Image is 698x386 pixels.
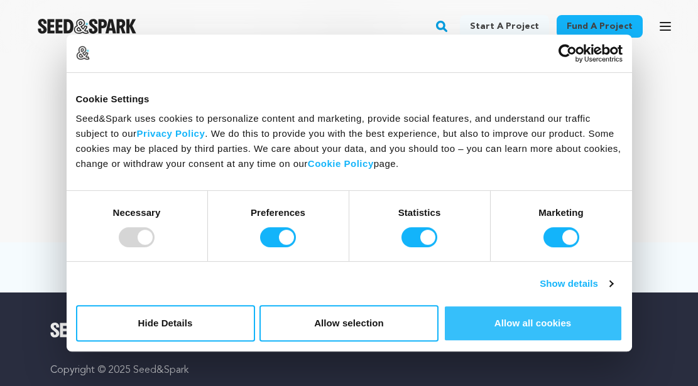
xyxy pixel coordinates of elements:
img: Seed&Spark Logo Dark Mode [38,19,136,34]
img: Seed&Spark Logo [50,323,149,338]
a: Seed&Spark Homepage [38,19,136,34]
strong: Marketing [538,207,584,218]
a: Start a project [460,15,549,38]
div: Cookie Settings [76,92,623,107]
button: Allow all cookies [444,305,623,341]
p: Copyright © 2025 Seed&Spark [50,363,648,378]
strong: Preferences [251,207,305,218]
img: logo [76,46,90,60]
div: Seed&Spark uses cookies to personalize content and marketing, provide social features, and unders... [76,111,623,171]
a: Usercentrics Cookiebot - opens in a new window [513,44,623,63]
a: Privacy Policy [137,128,205,139]
button: Hide Details [76,305,255,341]
a: Fund a project [557,15,643,38]
button: Allow selection [259,305,439,341]
strong: Statistics [398,207,441,218]
a: Cookie Policy [308,158,374,169]
a: Seed&Spark Homepage [50,323,648,338]
strong: Necessary [113,207,161,218]
a: Show details [540,276,613,291]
